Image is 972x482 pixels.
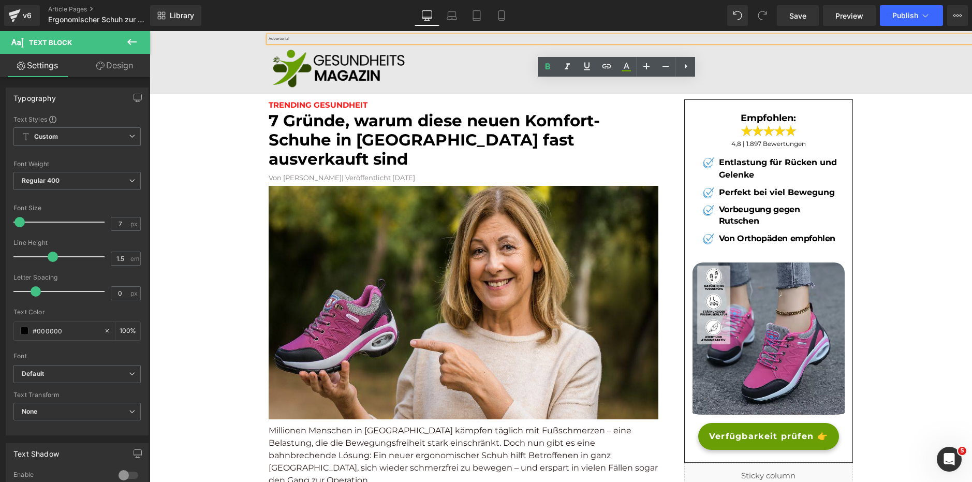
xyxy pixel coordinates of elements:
button: Publish [880,5,943,26]
div: Enable [13,471,108,481]
button: More [947,5,968,26]
b: Custom [34,133,58,141]
font: 7 Gründe, warum diese neuen Komfort-Schuhe in [GEOGRAPHIC_DATA] fast ausverkauft sind [119,80,450,138]
div: Text Styles [13,115,141,123]
span: Ergonomischer Schuh zur Schmerzlinderung für Damen - 7 Gründe Adv [48,16,148,24]
div: Text Color [13,309,141,316]
button: Undo [727,5,748,26]
button: Redo [752,5,773,26]
div: Font [13,353,141,360]
div: v6 [21,9,34,22]
iframe: Intercom live chat [937,447,962,472]
a: Mobile [489,5,514,26]
div: Typography [13,88,56,103]
span: px [130,221,139,227]
a: Laptop [439,5,464,26]
a: Verfügbarkeit prüfen 👉 [549,392,689,419]
span: Library [170,11,194,20]
span: Publish [892,11,918,20]
div: Letter Spacing [13,274,141,281]
div: Text Transform [13,391,141,399]
a: Preview [823,5,876,26]
span: Verfügbarkeit prüfen 👉 [559,399,679,412]
div: Font Weight [13,160,141,168]
b: Von Orthopäden empfohlen [569,202,686,212]
span: px [130,290,139,297]
div: Font Size [13,205,141,212]
span: | Veröffentlicht [DATE] [192,142,266,151]
div: Text Shadow [13,444,59,458]
p: Advertorial [119,5,822,11]
font: Von [PERSON_NAME] [119,142,192,151]
b: Regular 400 [22,177,60,184]
p: Millionen Menschen in [GEOGRAPHIC_DATA] kämpfen täglich mit Fußschmerzen – eine Belastung, die di... [119,393,509,456]
span: 5 [958,447,966,455]
div: Line Height [13,239,141,246]
input: Color [33,325,99,337]
span: Save [789,10,806,21]
b: Entlastung für Rücken und Gelenke [569,126,687,149]
a: Article Pages [48,5,167,13]
div: % [115,322,140,340]
a: v6 [4,5,40,26]
span: Preview [835,10,863,21]
i: Default [22,370,44,378]
b: Perfekt bei viel Bewegung [569,156,685,166]
span: em [130,255,139,262]
a: New Library [150,5,201,26]
span: TRENDING GESUNDHEIT [119,69,218,79]
h3: Empfohlen: [551,81,687,93]
a: Design [77,54,152,77]
span: 4,8 | 1.897 Bewertungen [582,109,656,116]
span: Text Block [29,38,72,47]
b: None [22,407,38,415]
a: Desktop [415,5,439,26]
b: Vorbeugung gegen Rutschen [569,173,651,195]
a: Tablet [464,5,489,26]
